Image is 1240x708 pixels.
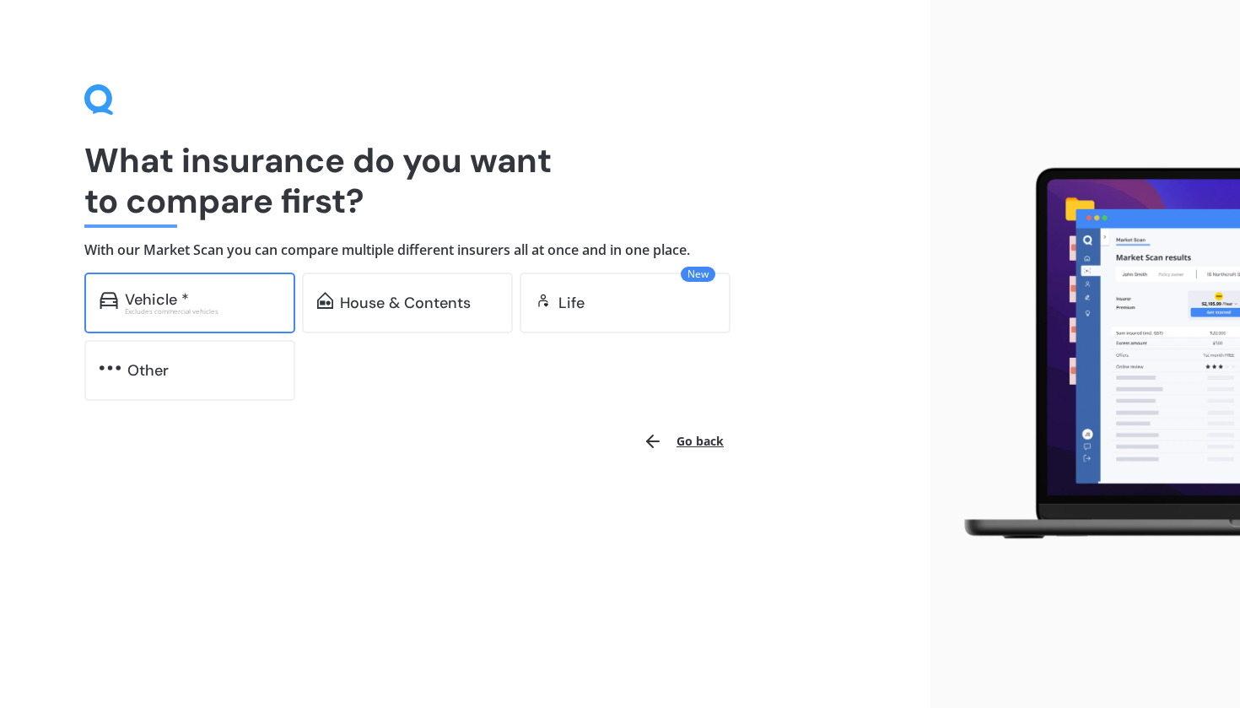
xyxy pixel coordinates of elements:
[681,267,715,282] span: New
[317,292,333,309] img: home-and-contents.b802091223b8502ef2dd.svg
[340,295,471,311] div: House & Contents
[558,295,585,311] div: Life
[100,359,121,376] img: other.81dba5aafe580aa69f38.svg
[127,362,169,379] div: Other
[100,292,118,309] img: car.f15378c7a67c060ca3f3.svg
[125,291,189,308] div: Vehicle *
[125,308,280,315] div: Excludes commercial vehicles
[633,421,734,462] button: Go back
[84,140,846,221] h1: What insurance do you want to compare first?
[84,241,846,259] h4: With our Market Scan you can compare multiple different insurers all at once and in one place.
[535,292,552,309] img: life.f720d6a2d7cdcd3ad642.svg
